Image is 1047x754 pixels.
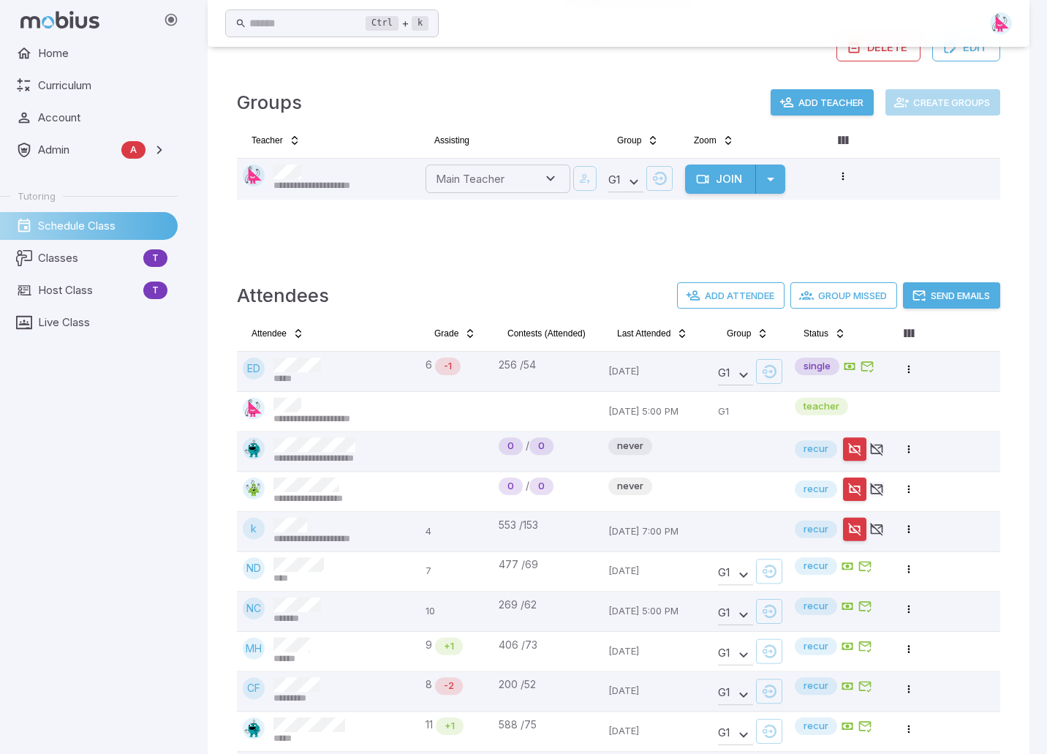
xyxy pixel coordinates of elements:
[608,518,706,546] p: [DATE] 7:00 PM
[499,677,597,692] div: 200 / 52
[243,165,265,186] img: right-triangle.svg
[38,250,137,266] span: Classes
[529,437,553,455] div: New Student
[436,719,464,734] span: +1
[608,557,706,585] p: [DATE]
[252,135,283,146] span: Teacher
[434,328,458,339] span: Grade
[499,439,523,453] span: 0
[237,281,329,310] h4: Attendees
[366,15,428,32] div: +
[608,439,652,453] span: never
[608,322,697,345] button: Last Attended
[718,398,783,426] p: G1
[795,522,837,537] span: recur
[617,328,670,339] span: Last Attended
[435,638,463,655] div: Math is above age level
[795,719,837,734] span: recur
[243,597,265,619] div: NC
[38,45,167,61] span: Home
[608,358,706,385] p: [DATE]
[795,599,837,614] span: recur
[795,639,837,654] span: recur
[243,677,265,699] div: CF
[426,358,432,375] span: 6
[608,398,706,426] p: [DATE] 5:00 PM
[499,638,597,652] div: 406 / 73
[677,282,785,309] button: Add Attendee
[38,78,167,94] span: Curriculum
[718,644,753,666] div: G 1
[243,557,265,579] div: ND
[38,110,167,126] span: Account
[831,129,855,152] button: Column visibility
[897,322,921,345] button: Column visibility
[608,170,643,192] div: G 1
[685,129,743,152] button: Zoom
[499,358,597,372] div: 256 / 54
[718,563,753,585] div: G 1
[608,677,706,705] p: [DATE]
[795,442,837,456] span: recur
[435,359,461,374] span: -1
[541,169,560,188] button: Open
[499,437,597,455] div: /
[426,518,487,546] p: 4
[718,723,753,745] div: G 1
[499,322,594,345] button: Contests (Attended)
[499,518,597,532] div: 553 / 153
[727,328,751,339] span: Group
[795,399,848,414] span: teacher
[38,282,137,298] span: Host Class
[608,717,706,745] p: [DATE]
[932,34,1000,61] button: Edit
[795,322,855,345] button: Status
[499,597,597,612] div: 269 / 62
[435,679,463,693] span: -2
[143,283,167,298] span: T
[694,135,717,146] span: Zoom
[685,165,756,194] button: Join
[243,478,265,499] img: triangle.svg
[38,314,167,331] span: Live Class
[795,359,839,374] span: single
[507,328,586,339] span: Contests (Attended)
[252,328,287,339] span: Attendee
[608,129,668,152] button: Group
[121,143,145,157] span: A
[499,478,523,495] div: Never Played
[426,597,487,625] p: 10
[426,129,478,152] button: Assisting
[243,129,309,152] button: Teacher
[795,482,837,497] span: recur
[435,639,463,654] span: +1
[499,557,597,572] div: 477 / 69
[237,88,302,117] h4: Groups
[435,677,463,695] div: Math is below age level
[771,89,874,116] button: Add Teacher
[804,328,828,339] span: Status
[243,518,265,540] div: k
[426,677,432,695] span: 8
[795,679,837,693] span: recur
[499,437,523,455] div: Never Played
[718,322,777,345] button: Group
[617,135,641,146] span: Group
[426,717,433,735] span: 11
[499,479,523,494] span: 0
[529,478,553,495] div: New Student
[529,439,553,453] span: 0
[38,142,116,158] span: Admin
[608,479,652,494] span: never
[795,559,837,573] span: recur
[499,478,597,495] div: /
[38,218,167,234] span: Schedule Class
[436,717,464,735] div: Math is above age level
[243,717,265,739] img: octagon.svg
[434,135,469,146] span: Assisting
[426,557,487,585] p: 7
[243,638,265,660] div: MH
[18,189,56,203] span: Tutoring
[435,358,461,375] div: Math is below age level
[718,603,753,625] div: G 1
